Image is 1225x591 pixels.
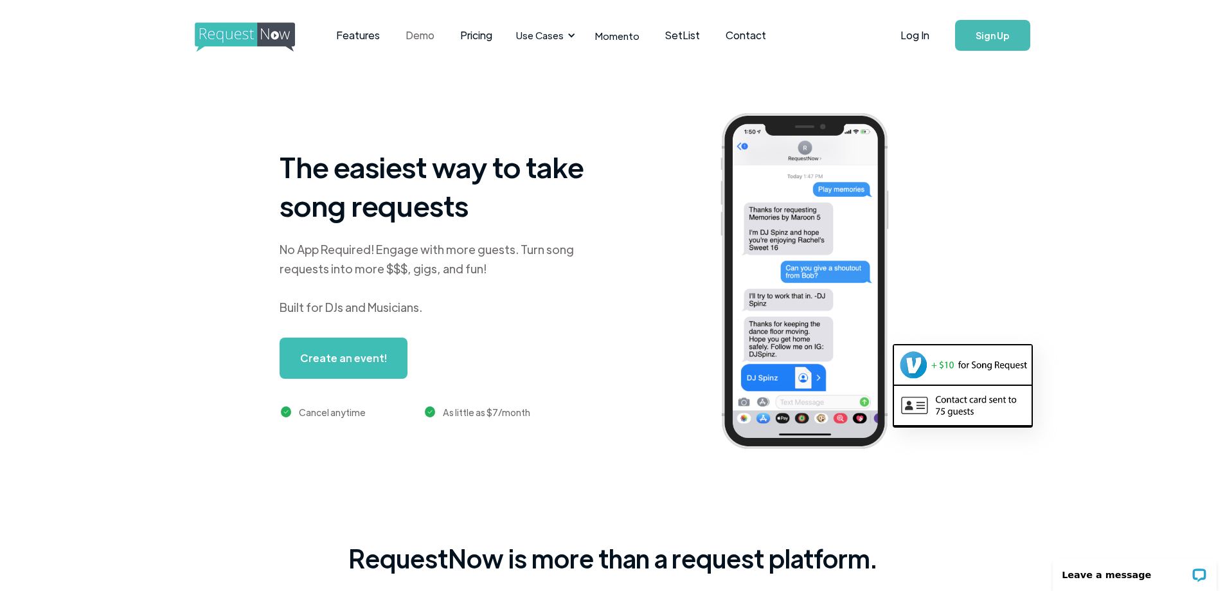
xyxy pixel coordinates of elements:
[393,15,447,55] a: Demo
[1044,550,1225,591] iframe: LiveChat chat widget
[888,13,942,58] a: Log In
[706,104,923,462] img: iphone screenshot
[955,20,1030,51] a: Sign Up
[195,23,319,52] img: requestnow logo
[323,15,393,55] a: Features
[299,405,366,420] div: Cancel anytime
[713,15,779,55] a: Contact
[894,386,1032,424] img: contact card example
[280,147,601,224] h1: The easiest way to take song requests
[516,28,564,42] div: Use Cases
[652,15,713,55] a: SetList
[281,406,292,417] img: green checkmark
[894,345,1032,384] img: venmo screenshot
[280,338,407,379] a: Create an event!
[447,15,505,55] a: Pricing
[425,406,436,417] img: green checkmark
[280,240,601,317] div: No App Required! Engage with more guests. Turn song requests into more $$$, gigs, and fun! Built ...
[443,405,530,420] div: As little as $7/month
[195,23,291,48] a: home
[508,15,579,55] div: Use Cases
[582,17,652,55] a: Momento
